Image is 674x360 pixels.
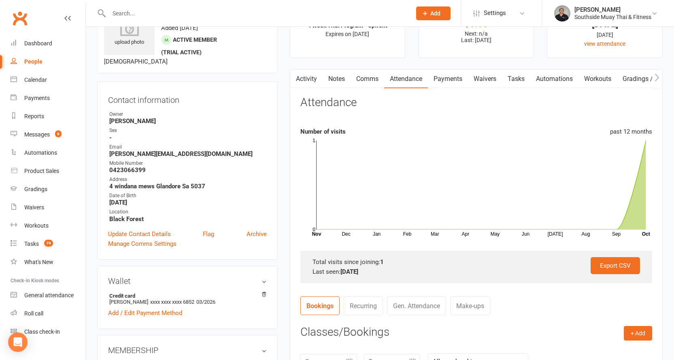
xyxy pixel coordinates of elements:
h3: Contact information [108,92,267,104]
strong: 4 windana mews Glandore Sa 5037 [109,183,267,190]
a: Notes [323,70,351,88]
a: Bookings [300,296,340,315]
div: Date of Birth [109,192,267,200]
a: Update Contact Details [108,229,171,239]
a: Payments [428,70,468,88]
p: Next: n/a Last: [DATE] [426,30,527,43]
a: What's New [11,253,85,271]
img: thumb_image1524148262.png [554,5,570,21]
a: Export CSV [591,257,640,274]
div: Calendar [24,77,47,83]
strong: [DATE] [109,199,267,206]
a: Attendance [384,70,428,88]
a: Archive [247,229,267,239]
a: Workouts [11,217,85,235]
a: General attendance kiosk mode [11,286,85,305]
div: Automations [24,149,57,156]
a: Product Sales [11,162,85,180]
div: Product Sales [24,168,59,174]
div: [PERSON_NAME] [574,6,651,13]
a: Waivers [11,198,85,217]
a: Recurring [344,296,383,315]
div: Waivers [24,204,44,211]
div: People [24,58,43,65]
div: Class check-in [24,328,60,335]
span: 79 [44,240,53,247]
a: Reports [11,107,85,126]
a: Automations [11,144,85,162]
a: Waivers [468,70,502,88]
span: Add [430,10,440,17]
h3: MEMBERSHIP [108,346,267,355]
span: Active member (trial active) [161,36,217,55]
a: Workouts [578,70,617,88]
div: Email [109,143,267,151]
a: Payments [11,89,85,107]
a: Tasks 79 [11,235,85,253]
span: [DEMOGRAPHIC_DATA] [104,58,168,65]
strong: 1 [380,258,384,266]
div: Tasks [24,241,39,247]
div: Southside Muay Thai & Fitness [574,13,651,21]
a: People [11,53,85,71]
strong: Credit card [109,293,263,299]
div: Total visits since joining: [313,257,640,267]
div: Location [109,208,267,216]
div: Payments [24,95,50,101]
strong: [DATE] [340,268,358,275]
a: Clubworx [10,8,30,28]
div: $0.00 [426,20,527,28]
div: Reports [24,113,44,119]
strong: [PERSON_NAME][EMAIL_ADDRESS][DOMAIN_NAME] [109,150,267,158]
span: xxxx xxxx xxxx 6852 [150,299,194,305]
div: Roll call [24,310,43,317]
button: + Add [624,326,652,341]
a: Gradings [11,180,85,198]
a: Make-ups [450,296,490,315]
a: Dashboard [11,34,85,53]
div: Gradings [24,186,47,192]
strong: [PERSON_NAME] [109,117,267,125]
a: Automations [530,70,578,88]
time: Added [DATE] [161,24,198,32]
a: view attendance [584,40,625,47]
h3: Classes/Bookings [300,326,652,339]
div: [DATE] [555,20,655,28]
a: Activity [290,70,323,88]
strong: 0423066399 [109,166,267,174]
div: Open Intercom Messenger [8,332,28,352]
div: Workouts [24,222,49,229]
strong: Number of visits [300,128,346,135]
a: Gen. Attendance [387,296,446,315]
a: Class kiosk mode [11,323,85,341]
h3: Wallet [108,277,267,285]
a: Roll call [11,305,85,323]
div: Messages [24,131,50,138]
span: Expires on [DATE] [325,31,369,37]
a: Add / Edit Payment Method [108,308,182,318]
div: upload photo [104,20,155,47]
button: Add [416,6,451,20]
input: Search... [106,8,406,19]
h3: Attendance [300,96,357,109]
a: Manage Comms Settings [108,239,176,249]
span: 03/2026 [196,299,215,305]
div: past 12 months [610,127,652,136]
div: General attendance [24,292,74,298]
div: Owner [109,111,267,118]
a: Tasks [502,70,530,88]
strong: - [109,134,267,141]
div: What's New [24,259,53,265]
div: [DATE] [555,30,655,39]
strong: Black Forest [109,215,267,223]
li: [PERSON_NAME] [108,292,267,306]
div: Address [109,176,267,183]
span: Settings [484,4,506,22]
a: Messages 6 [11,126,85,144]
div: Dashboard [24,40,52,47]
span: 6 [55,130,62,137]
div: Sex [109,127,267,134]
div: Last seen: [313,267,640,277]
a: Flag [203,229,214,239]
div: Mobile Number [109,160,267,167]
